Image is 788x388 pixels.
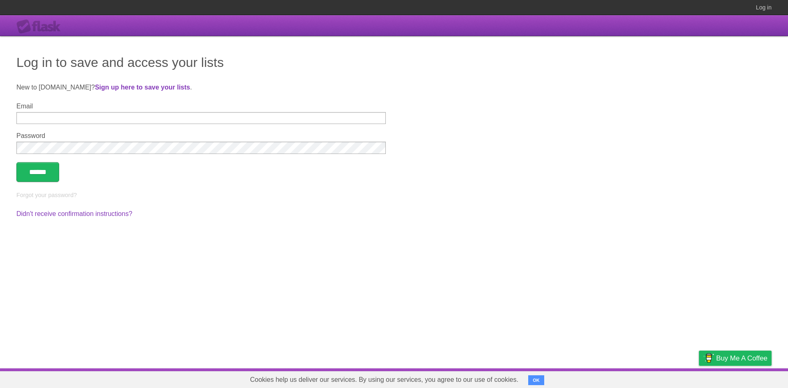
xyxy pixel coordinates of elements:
[16,83,772,92] p: New to [DOMAIN_NAME]? .
[528,375,544,385] button: OK
[16,192,77,198] a: Forgot your password?
[716,351,767,365] span: Buy me a coffee
[688,370,710,386] a: Privacy
[16,132,386,140] label: Password
[720,370,772,386] a: Suggest a feature
[16,210,132,217] a: Didn't receive confirmation instructions?
[617,370,650,386] a: Developers
[590,370,607,386] a: About
[16,103,386,110] label: Email
[703,351,714,365] img: Buy me a coffee
[660,370,678,386] a: Terms
[699,351,772,366] a: Buy me a coffee
[242,372,527,388] span: Cookies help us deliver our services. By using our services, you agree to our use of cookies.
[95,84,190,91] a: Sign up here to save your lists
[16,53,772,72] h1: Log in to save and access your lists
[16,19,66,34] div: Flask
